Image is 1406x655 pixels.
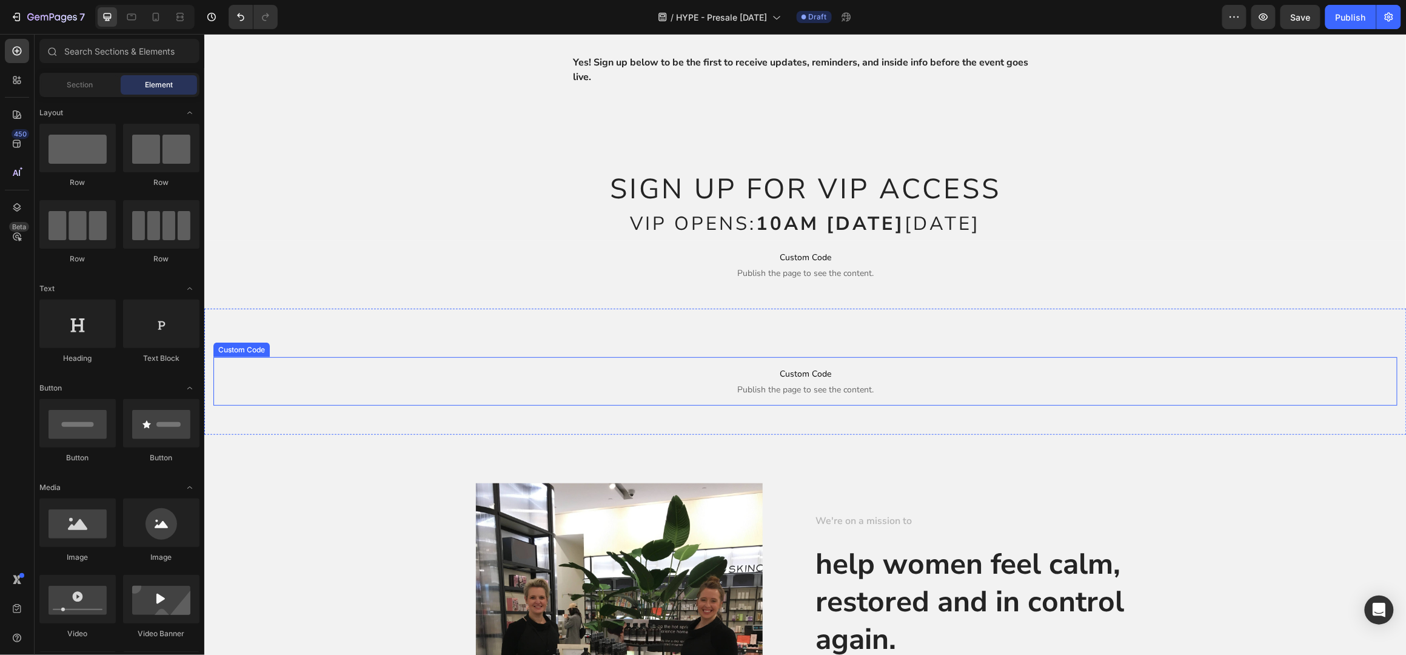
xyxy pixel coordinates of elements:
[612,510,920,626] strong: help women feel calm, restored and in control again.
[180,103,199,123] span: Toggle open
[1291,12,1311,22] span: Save
[79,10,85,24] p: 7
[9,333,1193,348] span: Custom Code
[39,482,61,493] span: Media
[39,177,116,188] div: Row
[229,5,278,29] div: Undo/Redo
[123,254,199,264] div: Row
[1325,5,1376,29] button: Publish
[180,378,199,398] span: Toggle open
[1280,5,1321,29] button: Save
[5,5,90,29] button: 7
[677,11,768,24] span: HYPE - Presale [DATE]
[67,79,93,90] span: Section
[145,79,173,90] span: Element
[671,11,674,24] span: /
[123,628,199,639] div: Video Banner
[123,353,199,364] div: Text Block
[180,478,199,497] span: Toggle open
[1336,11,1366,24] div: Publish
[39,353,116,364] div: Heading
[9,222,29,232] div: Beta
[39,39,199,63] input: Search Sections & Elements
[426,177,777,203] span: VIP OPENS: [DATE]
[1365,596,1394,625] div: Open Intercom Messenger
[39,283,55,294] span: Text
[39,628,116,639] div: Video
[406,136,797,174] span: SIGN UP FOR VIP ACCESS
[123,177,199,188] div: Row
[39,552,116,563] div: Image
[123,452,199,463] div: Button
[39,254,116,264] div: Row
[12,129,29,139] div: 450
[123,552,199,563] div: Image
[39,452,116,463] div: Button
[39,107,63,118] span: Layout
[180,279,199,298] span: Toggle open
[9,350,1193,362] span: Publish the page to see the content.
[39,383,62,394] span: Button
[552,177,701,203] strong: 10AM [DATE]
[809,12,827,22] span: Draft
[612,480,964,494] p: We're on a mission to
[12,311,63,321] div: Custom Code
